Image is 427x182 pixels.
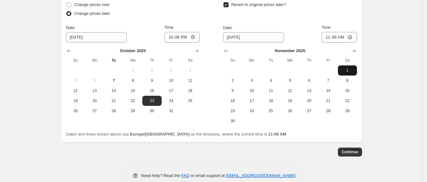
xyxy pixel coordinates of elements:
span: Mo [87,58,101,63]
th: Wednesday [123,55,142,65]
button: Tuesday November 11 2025 [261,86,280,96]
span: 19 [68,98,82,103]
a: [EMAIL_ADDRESS][DOMAIN_NAME] [226,173,296,178]
button: Wednesday November 5 2025 [281,76,300,86]
button: Saturday November 15 2025 [338,86,357,96]
button: Sunday October 26 2025 [66,106,85,116]
span: Su [68,58,82,63]
button: Friday November 14 2025 [319,86,338,96]
span: 18 [183,88,197,93]
button: Friday October 3 2025 [162,65,181,76]
span: 1 [126,68,140,73]
button: Wednesday October 22 2025 [123,96,142,106]
span: 14 [321,88,335,93]
span: Change prices now [74,2,109,7]
span: Time [321,25,330,30]
span: 16 [226,98,240,103]
button: Wednesday November 26 2025 [281,106,300,116]
button: Monday November 17 2025 [242,96,261,106]
button: Monday October 6 2025 [85,76,104,86]
button: Sunday October 19 2025 [66,96,85,106]
button: Wednesday November 12 2025 [281,86,300,96]
th: Thursday [142,55,161,65]
button: Tuesday November 4 2025 [261,76,280,86]
span: 5 [68,78,82,83]
th: Monday [85,55,104,65]
span: 17 [245,98,259,103]
span: 10 [245,88,259,93]
button: Monday November 24 2025 [242,106,261,116]
button: Wednesday October 15 2025 [123,86,142,96]
span: 21 [107,98,121,103]
button: Friday October 31 2025 [162,106,181,116]
span: 21 [321,98,335,103]
span: Sa [340,58,354,63]
button: Monday November 10 2025 [242,86,261,96]
button: Saturday November 8 2025 [338,76,357,86]
button: Tuesday November 25 2025 [261,106,280,116]
span: 30 [226,118,240,124]
button: Saturday November 29 2025 [338,106,357,116]
span: 4 [183,68,197,73]
button: Thursday November 27 2025 [300,106,319,116]
span: or email support at [190,173,226,178]
span: 28 [321,108,335,113]
span: 27 [302,108,316,113]
th: Tuesday [261,55,280,65]
span: Th [145,58,159,63]
b: 11:06 AM [268,132,286,136]
button: Thursday October 23 2025 [142,96,161,106]
span: Tu [264,58,278,63]
span: Date [223,25,232,30]
input: 10/7/2025 [66,32,127,42]
th: Friday [319,55,338,65]
span: 8 [340,78,354,83]
span: 6 [302,78,316,83]
button: Monday October 20 2025 [85,96,104,106]
button: Saturday October 25 2025 [181,96,200,106]
button: Thursday November 13 2025 [300,86,319,96]
span: 15 [340,88,354,93]
button: Show previous month, September 2025 [65,46,74,55]
button: Saturday October 11 2025 [181,76,200,86]
span: Change prices later [74,11,110,16]
button: Thursday November 6 2025 [300,76,319,86]
span: 24 [164,98,178,103]
button: Tuesday November 18 2025 [261,96,280,106]
button: Tuesday October 14 2025 [104,86,123,96]
span: Th [302,58,316,63]
button: Saturday October 18 2025 [181,86,200,96]
span: 20 [302,98,316,103]
span: Continue [342,149,358,155]
span: Su [226,58,240,63]
span: 24 [245,108,259,113]
span: 23 [145,98,159,103]
span: 14 [107,88,121,93]
span: Date [66,25,74,30]
span: 12 [68,88,82,93]
button: Friday October 10 2025 [162,76,181,86]
span: Mo [245,58,259,63]
button: Sunday November 16 2025 [223,96,242,106]
th: Saturday [338,55,357,65]
button: Friday November 7 2025 [319,76,338,86]
span: 27 [87,108,101,113]
span: 9 [226,88,240,93]
span: 25 [183,98,197,103]
button: Show next month, November 2025 [192,46,201,55]
button: Friday October 24 2025 [162,96,181,106]
button: Sunday November 2 2025 [223,76,242,86]
span: Time [165,25,173,30]
span: We [126,58,140,63]
button: Monday October 27 2025 [85,106,104,116]
span: 29 [126,108,140,113]
span: We [283,58,297,63]
span: 25 [264,108,278,113]
th: Thursday [300,55,319,65]
button: Wednesday November 19 2025 [281,96,300,106]
span: 6 [87,78,101,83]
a: FAQ [181,173,190,178]
input: 12:00 [321,32,357,43]
span: 1 [340,68,354,73]
th: Tuesday [104,55,123,65]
